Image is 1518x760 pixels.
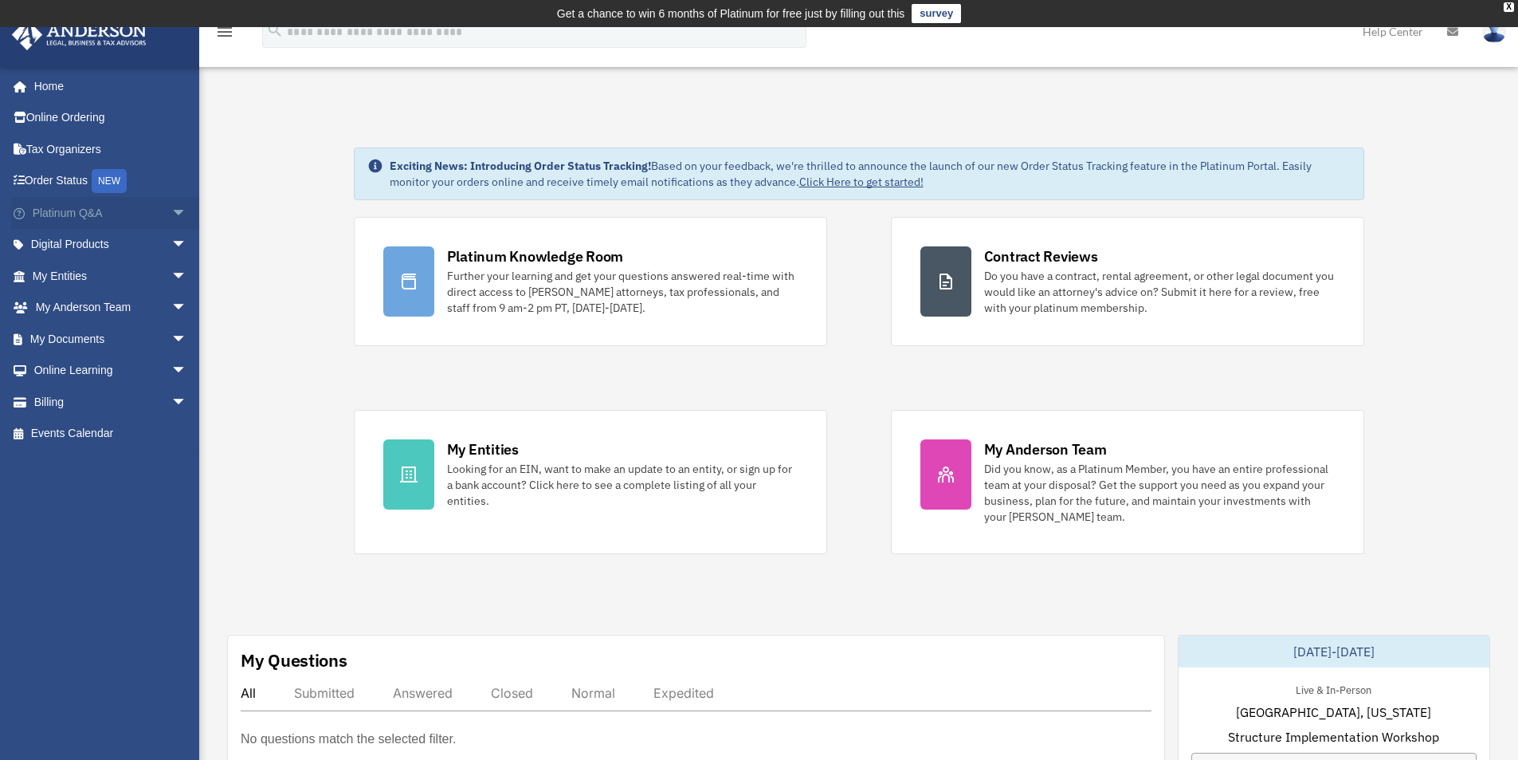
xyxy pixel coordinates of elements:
div: All [241,685,256,701]
div: Platinum Knowledge Room [447,246,624,266]
div: Live & In-Person [1283,680,1384,697]
a: My Documentsarrow_drop_down [11,323,211,355]
a: menu [215,28,234,41]
p: No questions match the selected filter. [241,728,456,750]
div: Get a chance to win 6 months of Platinum for free just by filling out this [557,4,905,23]
span: arrow_drop_down [171,260,203,293]
div: Do you have a contract, rental agreement, or other legal document you would like an attorney's ad... [984,268,1335,316]
span: arrow_drop_down [171,197,203,230]
div: My Anderson Team [984,439,1107,459]
div: NEW [92,169,127,193]
a: Online Ordering [11,102,211,134]
span: arrow_drop_down [171,355,203,388]
div: Based on your feedback, we're thrilled to announce the launch of our new Order Status Tracking fe... [390,158,1351,190]
div: Did you know, as a Platinum Member, you have an entire professional team at your disposal? Get th... [984,461,1335,525]
a: Platinum Q&Aarrow_drop_down [11,197,211,229]
span: Structure Implementation Workshop [1228,727,1439,746]
i: menu [215,22,234,41]
div: My Questions [241,648,347,672]
span: arrow_drop_down [171,229,203,262]
a: My Anderson Team Did you know, as a Platinum Member, you have an entire professional team at your... [891,410,1364,554]
img: User Pic [1482,20,1506,43]
a: My Anderson Teamarrow_drop_down [11,292,211,324]
a: Events Calendar [11,418,211,450]
div: [DATE]-[DATE] [1179,636,1489,667]
div: Contract Reviews [984,246,1098,266]
div: My Entities [447,439,519,459]
a: Order StatusNEW [11,165,211,198]
div: Closed [491,685,533,701]
i: search [266,22,284,39]
img: Anderson Advisors Platinum Portal [7,19,151,50]
a: Digital Productsarrow_drop_down [11,229,211,261]
a: Billingarrow_drop_down [11,386,211,418]
span: arrow_drop_down [171,323,203,356]
div: close [1504,2,1514,12]
span: [GEOGRAPHIC_DATA], [US_STATE] [1236,703,1431,722]
a: My Entities Looking for an EIN, want to make an update to an entity, or sign up for a bank accoun... [354,410,827,554]
div: Answered [393,685,453,701]
div: Normal [571,685,615,701]
span: arrow_drop_down [171,386,203,419]
a: My Entitiesarrow_drop_down [11,260,211,292]
div: Expedited [653,685,714,701]
div: Submitted [294,685,355,701]
strong: Exciting News: Introducing Order Status Tracking! [390,159,651,173]
span: arrow_drop_down [171,292,203,325]
a: Online Learningarrow_drop_down [11,355,211,387]
a: Tax Organizers [11,133,211,165]
div: Further your learning and get your questions answered real-time with direct access to [PERSON_NAM... [447,268,798,316]
a: Click Here to get started! [799,175,924,189]
a: Contract Reviews Do you have a contract, rental agreement, or other legal document you would like... [891,217,1364,346]
a: survey [912,4,961,23]
a: Platinum Knowledge Room Further your learning and get your questions answered real-time with dire... [354,217,827,346]
div: Looking for an EIN, want to make an update to an entity, or sign up for a bank account? Click her... [447,461,798,509]
a: Home [11,70,203,102]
